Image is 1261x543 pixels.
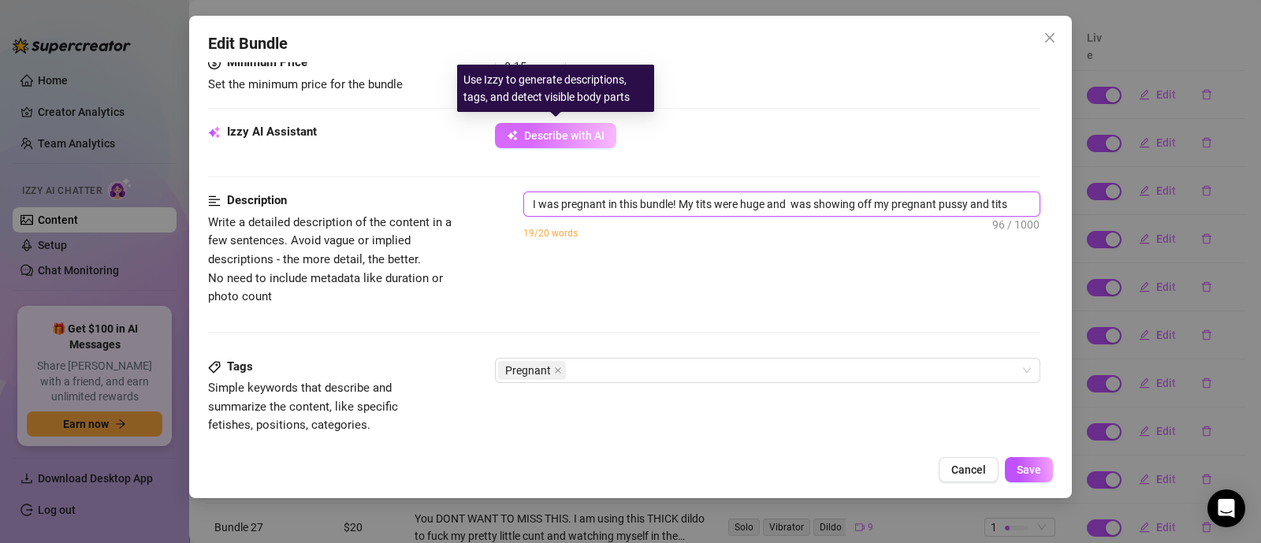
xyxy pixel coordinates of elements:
span: Pregnant [505,362,551,379]
span: Simple keywords that describe and summarize the content, like specific fetishes, positions, categ... [208,381,398,432]
div: Use Izzy to generate descriptions, tags, and detect visible body parts [457,65,654,112]
button: Save [1005,457,1053,482]
button: Close [1037,25,1062,50]
span: close [1043,32,1056,44]
strong: Description [227,193,287,207]
span: tag [208,361,221,374]
div: Open Intercom Messenger [1207,489,1245,527]
span: Pregnant [498,361,566,380]
span: close [554,366,562,374]
span: Write a detailed description of the content in a few sentences. Avoid vague or implied descriptio... [208,215,452,303]
span: Describe with AI [524,129,604,142]
span: dollar [208,54,221,73]
button: Cancel [939,457,999,482]
span: Cancel [951,463,986,476]
span: Set the minimum price for the bundle [208,77,403,91]
span: Edit Bundle [208,32,288,56]
strong: Tags [227,359,253,374]
span: align-left [208,192,221,210]
span: Close [1037,32,1062,44]
span: 19/20 words [523,228,578,239]
textarea: I was pregnant in this bundle! My tits were huge and was showing off my pregnant pussy and tits [524,192,1040,216]
span: Save [1017,463,1041,476]
button: Describe with AI [495,123,616,148]
strong: Minimum Price [227,55,307,69]
strong: Izzy AI Assistant [227,125,317,139]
